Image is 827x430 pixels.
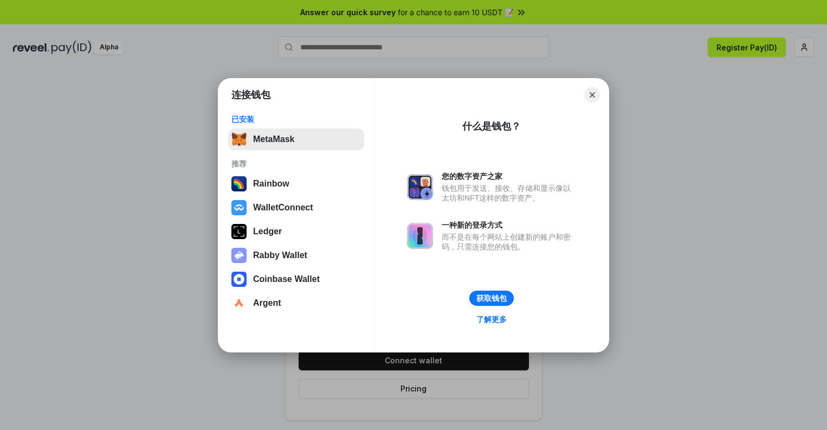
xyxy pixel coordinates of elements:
div: 一种新的登录方式 [442,220,576,230]
div: Rainbow [253,179,289,189]
button: Rabby Wallet [228,245,364,266]
img: svg+xml,%3Csvg%20xmlns%3D%22http%3A%2F%2Fwww.w3.org%2F2000%2Fsvg%22%20width%3D%2228%22%20height%3... [231,224,247,239]
div: 什么是钱包？ [462,120,521,133]
button: Coinbase Wallet [228,268,364,290]
div: 推荐 [231,159,361,169]
button: Rainbow [228,173,364,195]
img: svg+xml,%3Csvg%20xmlns%3D%22http%3A%2F%2Fwww.w3.org%2F2000%2Fsvg%22%20fill%3D%22none%22%20viewBox... [407,223,433,249]
img: svg+xml,%3Csvg%20width%3D%2228%22%20height%3D%2228%22%20viewBox%3D%220%200%2028%2028%22%20fill%3D... [231,200,247,215]
img: svg+xml,%3Csvg%20width%3D%22120%22%20height%3D%22120%22%20viewBox%3D%220%200%20120%20120%22%20fil... [231,176,247,191]
button: Ledger [228,221,364,242]
div: 而不是在每个网站上创建新的账户和密码，只需连接您的钱包。 [442,232,576,252]
img: svg+xml,%3Csvg%20width%3D%2228%22%20height%3D%2228%22%20viewBox%3D%220%200%2028%2028%22%20fill%3D... [231,296,247,311]
div: Coinbase Wallet [253,274,320,284]
div: 您的数字资产之家 [442,171,576,181]
button: WalletConnect [228,197,364,219]
div: MetaMask [253,134,294,144]
img: svg+xml,%3Csvg%20xmlns%3D%22http%3A%2F%2Fwww.w3.org%2F2000%2Fsvg%22%20fill%3D%22none%22%20viewBox... [407,174,433,200]
div: 获取钱包 [476,293,507,303]
img: svg+xml,%3Csvg%20fill%3D%22none%22%20height%3D%2233%22%20viewBox%3D%220%200%2035%2033%22%20width%... [231,132,247,147]
button: Argent [228,292,364,314]
h1: 连接钱包 [231,88,270,101]
div: 钱包用于发送、接收、存储和显示像以太坊和NFT这样的数字资产。 [442,183,576,203]
button: 获取钱包 [469,291,514,306]
img: svg+xml,%3Csvg%20width%3D%2228%22%20height%3D%2228%22%20viewBox%3D%220%200%2028%2028%22%20fill%3D... [231,272,247,287]
img: svg+xml,%3Csvg%20xmlns%3D%22http%3A%2F%2Fwww.w3.org%2F2000%2Fsvg%22%20fill%3D%22none%22%20viewBox... [231,248,247,263]
button: Close [585,87,600,102]
div: 已安装 [231,114,361,124]
div: 了解更多 [476,315,507,324]
button: MetaMask [228,129,364,150]
div: WalletConnect [253,203,313,213]
a: 了解更多 [470,312,513,326]
div: Ledger [253,227,282,236]
div: Argent [253,298,281,308]
div: Rabby Wallet [253,251,307,260]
